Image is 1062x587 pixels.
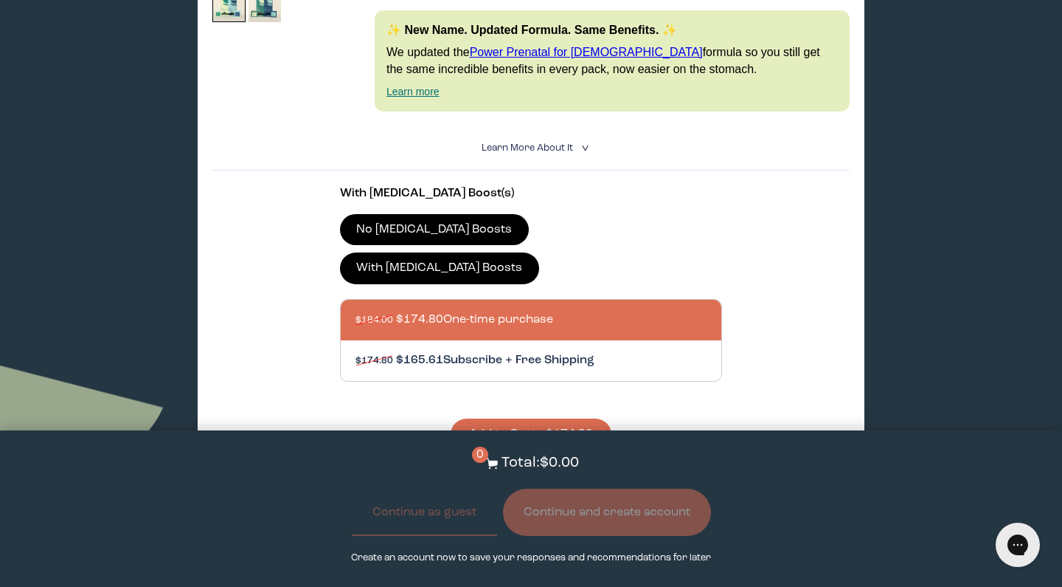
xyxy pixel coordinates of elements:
label: No [MEDICAL_DATA] Boosts [340,214,529,245]
strong: ✨ New Name. Updated Formula. Same Benefits. ✨ [386,24,677,36]
iframe: Gorgias live chat messenger [988,518,1047,572]
button: Continue and create account [503,489,711,536]
p: With [MEDICAL_DATA] Boost(s) [340,185,722,202]
p: We updated the formula so you still get the same incredible benefits in every pack, now easier on... [386,44,838,78]
a: Learn more [386,86,440,97]
i: < [577,144,591,152]
summary: Learn More About it < [482,141,580,155]
p: Create an account now to save your responses and recommendations for later [351,551,711,565]
button: Add to Cart - $174.80 [451,419,611,450]
span: Learn More About it [482,143,573,153]
label: With [MEDICAL_DATA] Boosts [340,253,539,284]
p: Total: $0.00 [502,453,579,474]
a: Power Prenatal for [DEMOGRAPHIC_DATA] [470,46,703,58]
span: 0 [472,447,488,463]
button: Continue as guest [352,489,497,536]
